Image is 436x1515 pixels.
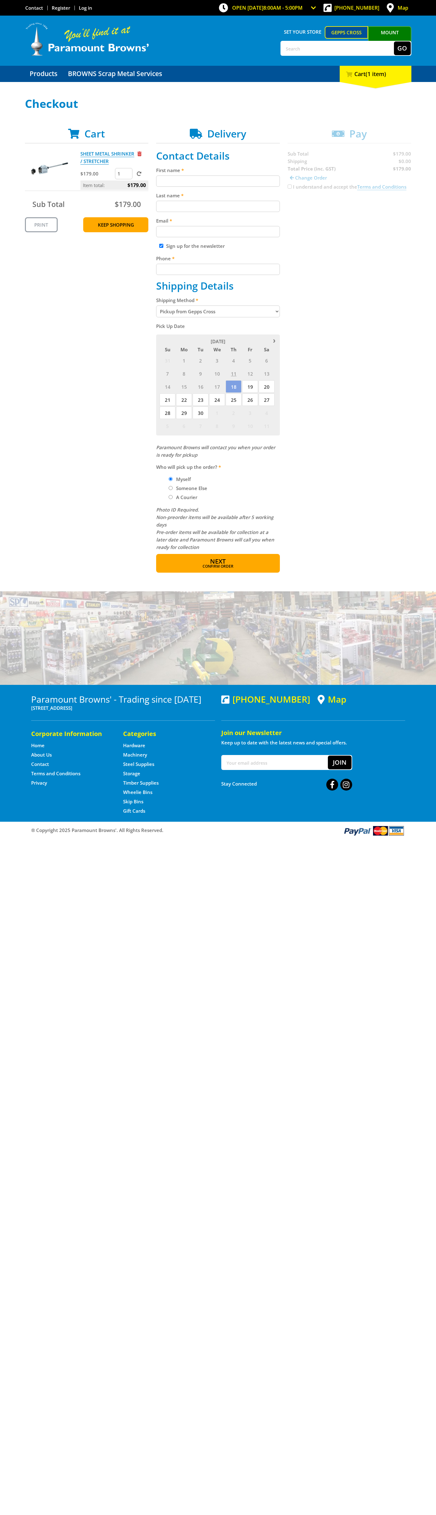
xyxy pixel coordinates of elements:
[156,305,280,317] select: Please select a shipping method.
[176,420,192,432] span: 6
[281,41,394,55] input: Search
[242,345,258,353] span: Fr
[156,192,280,199] label: Last name
[84,127,105,140] span: Cart
[83,217,148,232] a: Keep Shopping
[160,345,175,353] span: Su
[169,477,173,481] input: Please select who will pick up the order.
[226,406,242,419] span: 2
[221,776,352,791] div: Stay Connected
[169,486,173,490] input: Please select who will pick up the order.
[210,557,226,565] span: Next
[242,406,258,419] span: 3
[31,704,215,712] p: [STREET_ADDRESS]
[221,694,310,704] div: [PHONE_NUMBER]
[222,756,328,769] input: Your email address
[25,22,150,56] img: Paramount Browns'
[123,752,147,758] a: Go to the Machinery page
[209,354,225,367] span: 3
[156,201,280,212] input: Please enter your last name.
[209,406,225,419] span: 1
[160,354,175,367] span: 31
[176,380,192,393] span: 15
[318,694,346,705] a: View a map of Gepps Cross location
[25,98,411,110] h1: Checkout
[123,798,143,805] a: Go to the Skip Bins page
[52,5,70,11] a: Go to the registration page
[31,742,45,749] a: Go to the Home page
[280,26,325,37] span: Set your store
[343,825,405,836] img: PayPal, Mastercard, Visa accepted
[80,170,114,177] p: $179.00
[242,367,258,380] span: 12
[207,127,246,140] span: Delivery
[232,4,303,11] span: OPEN [DATE]
[80,180,148,190] p: Item total:
[259,345,275,353] span: Sa
[366,70,386,78] span: (1 item)
[242,393,258,406] span: 26
[123,729,203,738] h5: Categories
[193,367,208,380] span: 9
[368,26,411,50] a: Mount [PERSON_NAME]
[123,789,152,796] a: Go to the Wheelie Bins page
[259,380,275,393] span: 20
[160,406,175,419] span: 28
[176,367,192,380] span: 8
[170,565,266,568] span: Confirm order
[209,393,225,406] span: 24
[193,345,208,353] span: Tu
[340,66,411,82] div: Cart
[259,354,275,367] span: 6
[176,393,192,406] span: 22
[156,280,280,292] h2: Shipping Details
[156,217,280,224] label: Email
[156,322,280,330] label: Pick Up Date
[31,694,215,704] h3: Paramount Browns' - Trading since [DATE]
[156,264,280,275] input: Please enter your telephone number.
[209,380,225,393] span: 17
[156,507,274,550] em: Photo ID Required. Non-preorder items will be available after 5 working days Pre-order items will...
[160,367,175,380] span: 7
[137,151,141,157] a: Remove from cart
[156,444,275,458] em: Paramount Browns will contact you when your order is ready for pickup
[160,393,175,406] span: 21
[174,474,193,484] label: Myself
[160,380,175,393] span: 14
[176,406,192,419] span: 29
[226,367,242,380] span: 11
[25,217,58,232] a: Print
[226,393,242,406] span: 25
[242,380,258,393] span: 19
[63,66,167,82] a: Go to the BROWNS Scrap Metal Services page
[176,354,192,367] span: 1
[156,554,280,573] button: Next Confirm order
[123,770,140,777] a: Go to the Storage page
[209,367,225,380] span: 10
[123,808,145,814] a: Go to the Gift Cards page
[211,338,225,344] span: [DATE]
[160,420,175,432] span: 5
[123,761,154,767] a: Go to the Steel Supplies page
[259,420,275,432] span: 11
[174,492,199,503] label: A Courier
[31,770,80,777] a: Go to the Terms and Conditions page
[193,380,208,393] span: 16
[156,296,280,304] label: Shipping Method
[166,243,225,249] label: Sign up for the newsletter
[31,150,68,187] img: SHEET METAL SHRINKER / STRETCHER
[156,255,280,262] label: Phone
[31,729,111,738] h5: Corporate Information
[31,780,47,786] a: Go to the Privacy page
[209,420,225,432] span: 8
[325,26,368,39] a: Gepps Cross
[156,463,280,471] label: Who will pick up the order?
[80,151,134,165] a: SHEET METAL SHRINKER / STRETCHER
[259,367,275,380] span: 13
[174,483,209,493] label: Someone Else
[176,345,192,353] span: Mo
[25,66,62,82] a: Go to the Products page
[123,742,145,749] a: Go to the Hardware page
[221,739,405,746] p: Keep up to date with the latest news and special offers.
[242,354,258,367] span: 5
